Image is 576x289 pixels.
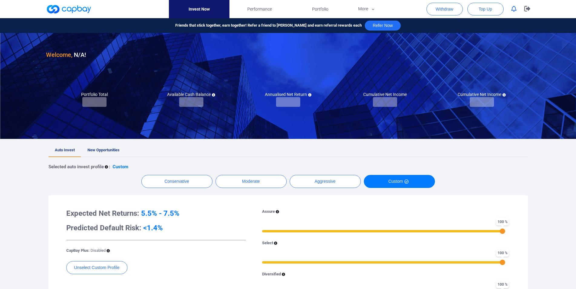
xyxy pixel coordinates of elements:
h3: Predicted Default Risk: [66,223,246,233]
button: Conservative [141,175,212,188]
h5: Cumulative Net Income [363,92,407,97]
p: Diversified [262,271,281,278]
span: 5.5% - 7.5% [141,209,179,218]
button: Aggressive [290,175,361,188]
span: 100 % [496,218,509,225]
h5: Annualised Net Return [265,92,311,97]
span: Auto Invest [55,148,75,152]
button: Custom [364,175,435,188]
button: Top Up [467,3,504,15]
h5: Portfolio Total [81,92,108,97]
p: : [109,163,110,170]
span: New Opportunities [87,148,120,152]
button: Unselect Custom Profile [66,261,127,274]
button: Refer Now [365,21,400,31]
span: Performance [247,6,272,12]
p: Custom [113,163,128,170]
p: Selected auto invest profile [48,163,104,170]
span: Friends that stick together, earn together! Refer a friend to [PERSON_NAME] and earn referral rew... [175,22,362,29]
span: Welcome, [46,51,72,58]
p: Assure [262,209,275,215]
span: Disabled [91,248,106,253]
h5: Available Cash Balance [167,92,215,97]
p: Select [262,240,273,246]
p: CapBay Plus: [66,248,106,254]
span: 100 % [496,249,509,257]
h3: N/A ! [46,50,86,60]
span: 100 % [496,281,509,288]
h3: Expected Net Returns: [66,209,246,218]
button: Withdraw [426,3,463,15]
span: <1.4% [143,224,163,232]
span: Portfolio [312,6,328,12]
h5: Cumulative Net Income [458,92,506,97]
button: Moderate [216,175,287,188]
span: Top Up [479,6,492,12]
